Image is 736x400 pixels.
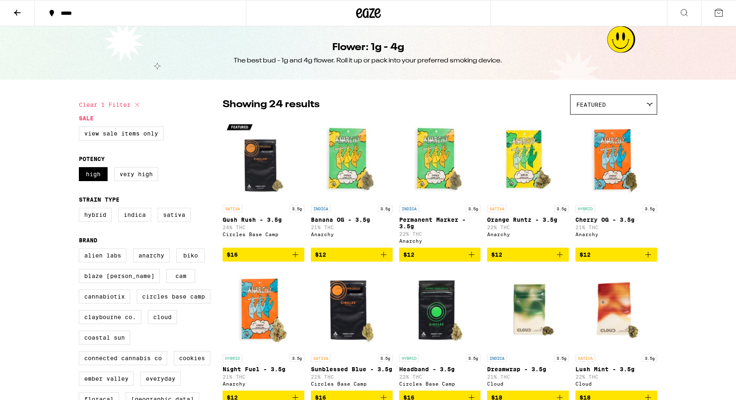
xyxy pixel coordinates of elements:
img: Circles Base Camp - Sunblessed Blue - 3.5g [311,268,393,350]
legend: Strain Type [79,196,120,203]
img: Anarchy - Cherry OG - 3.5g [575,119,657,201]
button: Add to bag [575,248,657,262]
h1: Flower: 1g - 4g [332,41,404,55]
legend: Sale [79,115,94,122]
span: $12 [580,251,591,258]
span: $16 [227,251,238,258]
div: Anarchy [311,232,393,237]
p: 22% THC [399,231,481,237]
p: 3.5g [290,205,304,212]
label: Sativa [158,208,191,222]
button: Add to bag [399,248,481,262]
p: INDICA [487,354,507,362]
label: Claybourne Co. [79,310,141,324]
p: Showing 24 results [223,98,320,112]
p: 3.5g [290,354,304,362]
p: INDICA [399,205,419,212]
span: $12 [315,251,326,258]
p: 21% THC [311,374,393,379]
p: Gush Rush - 3.5g [223,216,304,223]
p: Banana OG - 3.5g [311,216,393,223]
p: SATIVA [575,354,595,362]
a: Open page for Gush Rush - 3.5g from Circles Base Camp [223,119,304,248]
div: Cloud [487,381,569,386]
p: 3.5g [554,354,569,362]
img: Cloud - Lush Mint - 3.5g [575,268,657,350]
p: Lush Mint - 3.5g [575,366,657,372]
label: Biko [176,248,205,262]
p: Cherry OG - 3.5g [575,216,657,223]
p: 21% THC [223,374,304,379]
div: Anarchy [399,238,481,244]
p: 3.5g [378,354,393,362]
p: 3.5g [554,205,569,212]
div: Circles Base Camp [311,381,393,386]
label: CAM [166,269,195,283]
button: Add to bag [223,248,304,262]
img: Anarchy - Night Fuel - 3.5g [223,268,304,350]
label: Hybrid [79,208,112,222]
p: 24% THC [223,225,304,230]
p: 21% THC [311,225,393,230]
label: Anarchy [133,248,170,262]
p: 21% THC [575,225,657,230]
p: 22% THC [487,225,569,230]
a: Open page for Sunblessed Blue - 3.5g from Circles Base Camp [311,268,393,391]
label: Cloud [148,310,177,324]
p: 3.5g [642,354,657,362]
p: Night Fuel - 3.5g [223,366,304,372]
p: 21% THC [487,374,569,379]
p: SATIVA [223,205,242,212]
div: Cloud [575,381,657,386]
p: 22% THC [575,374,657,379]
p: 3.5g [378,205,393,212]
label: Ember Valley [79,372,134,386]
button: Add to bag [311,248,393,262]
label: Cookies [174,351,210,365]
p: HYBRID [575,205,595,212]
legend: Potency [79,156,105,162]
label: High [79,167,108,181]
p: SATIVA [311,354,331,362]
label: Everyday [140,372,181,386]
div: Circles Base Camp [223,232,304,237]
span: $12 [491,251,502,258]
p: SATIVA [487,205,507,212]
img: Anarchy - Permanent Marker - 3.5g [399,119,481,201]
div: The best bud - 1g and 4g flower. Roll it up or pack into your preferred smoking device. [234,56,502,65]
p: 22% THC [399,374,481,379]
label: Blaze [PERSON_NAME] [79,269,160,283]
img: Anarchy - Orange Runtz - 3.5g [487,119,569,201]
img: Cloud - Dreamwrap - 3.5g [487,268,569,350]
p: Headband - 3.5g [399,366,481,372]
span: Hi. Need any help? [5,6,59,12]
legend: Brand [79,237,97,244]
span: Featured [576,101,606,108]
label: Indica [118,208,151,222]
a: Open page for Dreamwrap - 3.5g from Cloud [487,268,569,391]
a: Open page for Banana OG - 3.5g from Anarchy [311,119,393,248]
label: Cannabiotix [79,290,130,303]
img: Anarchy - Banana OG - 3.5g [311,119,393,201]
p: Permanent Marker - 3.5g [399,216,481,230]
label: Circles Base Camp [137,290,210,303]
div: Circles Base Camp [399,381,481,386]
p: Dreamwrap - 3.5g [487,366,569,372]
a: Open page for Headband - 3.5g from Circles Base Camp [399,268,481,391]
a: Open page for Lush Mint - 3.5g from Cloud [575,268,657,391]
a: Open page for Orange Runtz - 3.5g from Anarchy [487,119,569,248]
p: HYBRID [223,354,242,362]
button: Clear 1 filter [79,94,142,115]
label: Coastal Sun [79,331,130,345]
label: Very High [114,167,158,181]
p: 3.5g [642,205,657,212]
a: Open page for Night Fuel - 3.5g from Anarchy [223,268,304,391]
div: Anarchy [575,232,657,237]
label: View Sale Items Only [79,126,163,140]
label: Connected Cannabis Co [79,351,167,365]
div: Anarchy [223,381,304,386]
img: Circles Base Camp - Headband - 3.5g [399,268,481,350]
div: Anarchy [487,232,569,237]
a: Open page for Permanent Marker - 3.5g from Anarchy [399,119,481,248]
label: Alien Labs [79,248,126,262]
